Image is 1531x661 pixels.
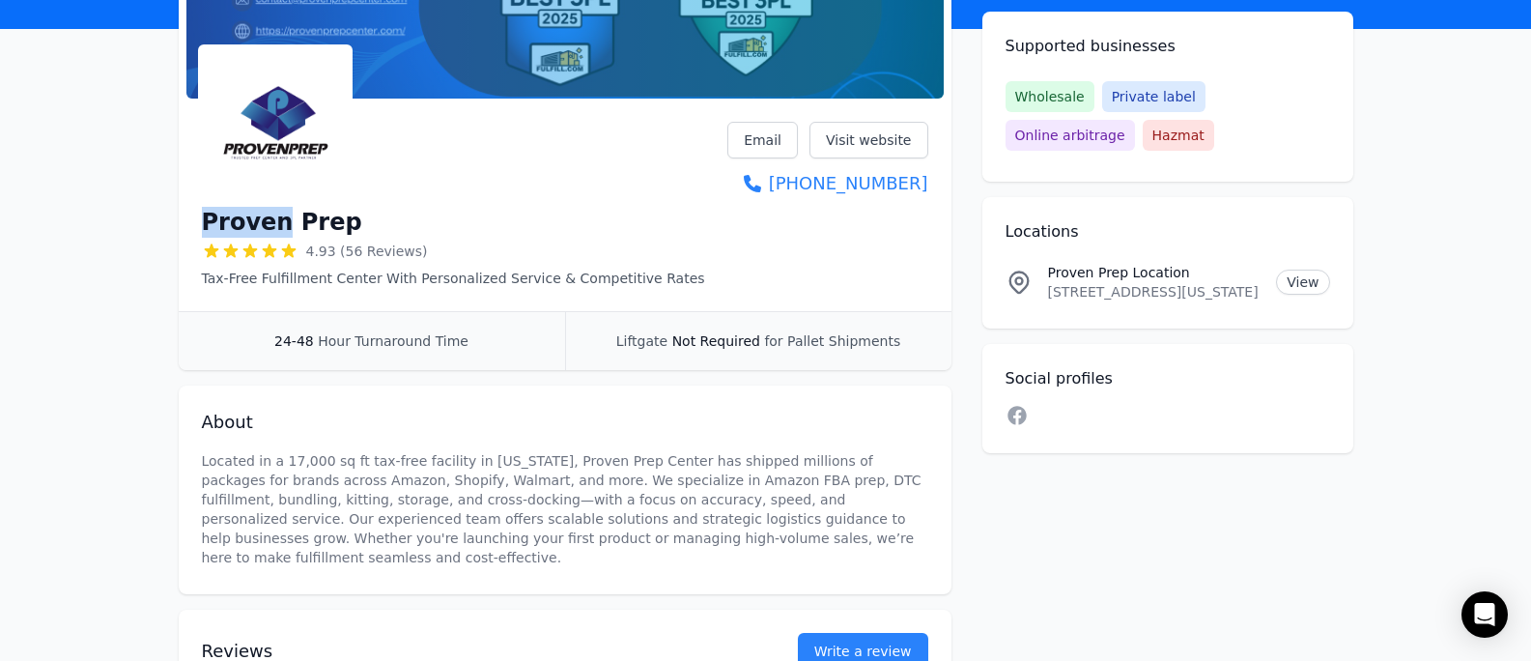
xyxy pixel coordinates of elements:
[1048,263,1262,282] p: Proven Prep Location
[1006,81,1094,112] span: Wholesale
[809,122,928,158] a: Visit website
[306,242,428,261] span: 4.93 (56 Reviews)
[1276,270,1329,295] a: View
[1143,120,1214,151] span: Hazmat
[764,333,900,349] span: for Pallet Shipments
[1102,81,1205,112] span: Private label
[672,333,760,349] span: Not Required
[1048,282,1262,302] p: [STREET_ADDRESS][US_STATE]
[318,333,468,349] span: Hour Turnaround Time
[727,122,798,158] a: Email
[274,333,314,349] span: 24-48
[202,451,928,567] p: Located in a 17,000 sq ft tax-free facility in [US_STATE], Proven Prep Center has shipped million...
[727,170,927,197] a: [PHONE_NUMBER]
[616,333,667,349] span: Liftgate
[202,48,349,195] img: Proven Prep
[1006,120,1135,151] span: Online arbitrage
[1006,220,1330,244] h2: Locations
[202,269,705,288] p: Tax-Free Fulfillment Center With Personalized Service & Competitive Rates
[1006,35,1330,58] h2: Supported businesses
[202,409,928,436] h2: About
[1006,367,1330,390] h2: Social profiles
[202,207,362,238] h1: Proven Prep
[1461,591,1508,638] div: Open Intercom Messenger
